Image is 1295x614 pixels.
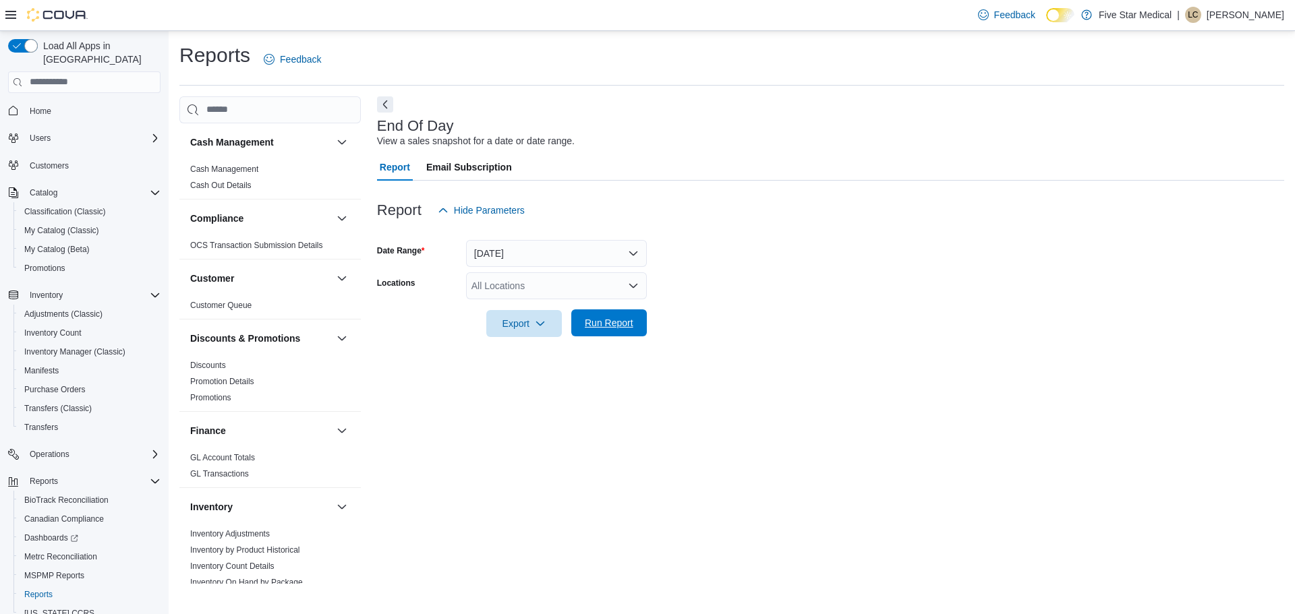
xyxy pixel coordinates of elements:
span: Reports [24,589,53,600]
span: Purchase Orders [19,381,161,398]
button: Manifests [13,361,166,380]
span: Adjustments (Classic) [19,306,161,322]
button: Finance [334,423,350,439]
a: Transfers [19,419,63,435]
span: Home [30,106,51,117]
a: Inventory Manager (Classic) [19,344,131,360]
button: Canadian Compliance [13,510,166,528]
button: Run Report [571,309,647,336]
span: My Catalog (Classic) [24,225,99,236]
h3: Compliance [190,212,243,225]
button: MSPMP Reports [13,566,166,585]
button: Adjustments (Classic) [13,305,166,324]
button: Compliance [190,212,331,225]
button: Operations [24,446,75,462]
button: Inventory Count [13,324,166,342]
button: Finance [190,424,331,437]
span: Hide Parameters [454,204,525,217]
span: Transfers (Classic) [24,403,92,414]
p: [PERSON_NAME] [1207,7,1284,23]
a: Inventory Count Details [190,561,275,571]
a: GL Transactions [190,469,249,479]
span: Promotions [19,260,161,276]
span: MSPMP Reports [24,570,84,581]
span: My Catalog (Beta) [24,244,90,255]
span: Operations [24,446,161,462]
span: Adjustments (Classic) [24,309,103,319]
span: Users [30,133,51,144]
button: My Catalog (Beta) [13,240,166,259]
a: Classification (Classic) [19,204,111,220]
label: Date Range [377,245,425,256]
span: Export [494,310,554,337]
a: Metrc Reconciliation [19,549,103,565]
button: Transfers [13,418,166,437]
h3: Report [377,202,422,218]
a: Customer Queue [190,301,252,310]
button: Next [377,96,393,113]
h3: Finance [190,424,226,437]
a: Home [24,103,57,119]
button: Cash Management [334,134,350,150]
span: Inventory Manager (Classic) [24,346,125,357]
button: Customers [3,156,166,175]
span: Customer Queue [190,300,252,311]
button: Inventory [24,287,68,303]
span: Classification (Classic) [19,204,161,220]
div: Finance [179,450,361,487]
button: Export [486,310,562,337]
h3: Customer [190,272,234,285]
span: Customers [30,160,69,171]
span: Transfers [19,419,161,435]
span: Purchase Orders [24,384,86,395]
h1: Reports [179,42,250,69]
span: Metrc Reconciliation [19,549,161,565]
div: View a sales snapshot for a date or date range. [377,134,575,148]
input: Dark Mode [1046,8,1074,22]
span: GL Account Totals [190,452,255,463]
button: Cash Management [190,135,331,149]
div: Compliance [179,237,361,259]
a: My Catalog (Beta) [19,241,95,257]
button: Transfers (Classic) [13,399,166,418]
button: Metrc Reconciliation [13,547,166,566]
span: Inventory Count [19,325,161,341]
a: Transfers (Classic) [19,400,97,417]
a: Inventory Adjustments [190,529,270,539]
a: Dashboards [19,530,84,546]
span: Run Report [585,316,633,330]
span: Cash Management [190,164,258,175]
p: Five Star Medical [1099,7,1172,23]
button: Home [3,101,166,121]
span: Canadian Compliance [24,514,104,524]
div: Customer [179,297,361,319]
span: Feedback [994,8,1035,22]
span: Promotions [190,392,231,403]
button: Reports [13,585,166,604]
button: Users [24,130,56,146]
button: Compliance [334,210,350,226]
button: Hide Parameters [432,197,530,224]
span: BioTrack Reconciliation [24,495,109,505]
p: | [1177,7,1180,23]
div: Discounts & Promotions [179,357,361,411]
a: Inventory On Hand by Package [190,578,303,587]
a: Feedback [973,1,1041,28]
span: Dashboards [19,530,161,546]
span: Reports [19,586,161,603]
button: Discounts & Promotions [334,330,350,346]
span: Home [24,102,161,119]
span: Inventory On Hand by Package [190,577,303,588]
span: Classification (Classic) [24,206,106,217]
h3: Inventory [190,500,233,514]
button: Catalog [3,183,166,202]
a: Feedback [258,46,326,73]
button: Classification (Classic) [13,202,166,221]
span: Metrc Reconciliation [24,551,97,562]
button: Inventory [3,286,166,305]
span: Users [24,130,161,146]
span: Transfers [24,422,58,433]
button: Inventory Manager (Classic) [13,342,166,361]
label: Locations [377,278,415,288]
